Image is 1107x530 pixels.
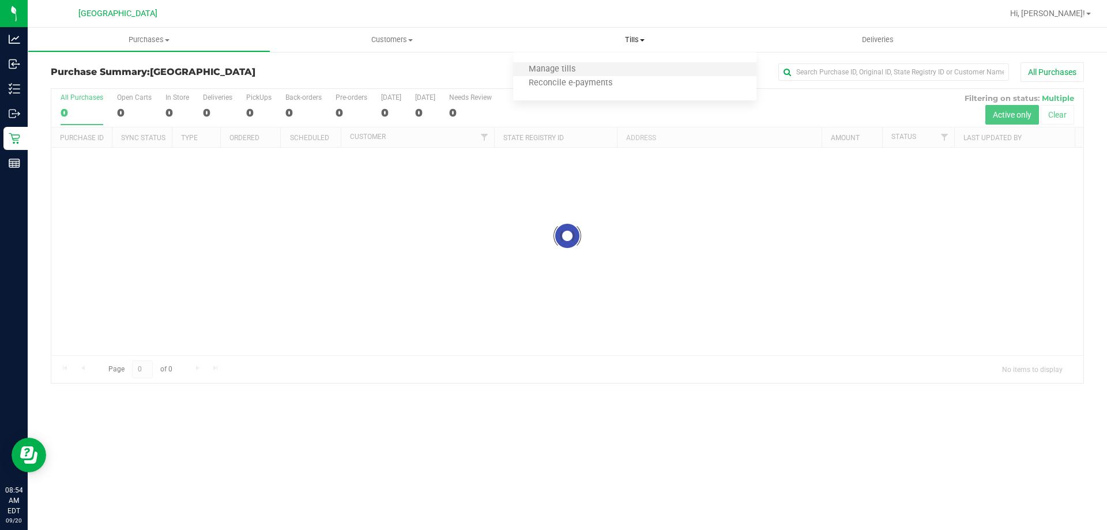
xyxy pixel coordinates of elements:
[28,28,270,52] a: Purchases
[778,63,1009,81] input: Search Purchase ID, Original ID, State Registry ID or Customer Name...
[271,35,513,45] span: Customers
[9,83,20,95] inline-svg: Inventory
[9,108,20,119] inline-svg: Outbound
[9,33,20,45] inline-svg: Analytics
[150,66,255,77] span: [GEOGRAPHIC_DATA]
[513,65,591,74] span: Manage tills
[846,35,909,45] span: Deliveries
[756,28,999,52] a: Deliveries
[51,67,395,77] h3: Purchase Summary:
[78,9,157,18] span: [GEOGRAPHIC_DATA]
[9,133,20,144] inline-svg: Retail
[270,28,513,52] a: Customers
[1021,62,1084,82] button: All Purchases
[513,28,756,52] a: Tills Manage tills Reconcile e-payments
[12,438,46,472] iframe: Resource center
[513,35,756,45] span: Tills
[9,58,20,70] inline-svg: Inbound
[5,516,22,525] p: 09/20
[5,485,22,516] p: 08:54 AM EDT
[1010,9,1085,18] span: Hi, [PERSON_NAME]!
[513,78,628,88] span: Reconcile e-payments
[9,157,20,169] inline-svg: Reports
[28,35,270,45] span: Purchases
